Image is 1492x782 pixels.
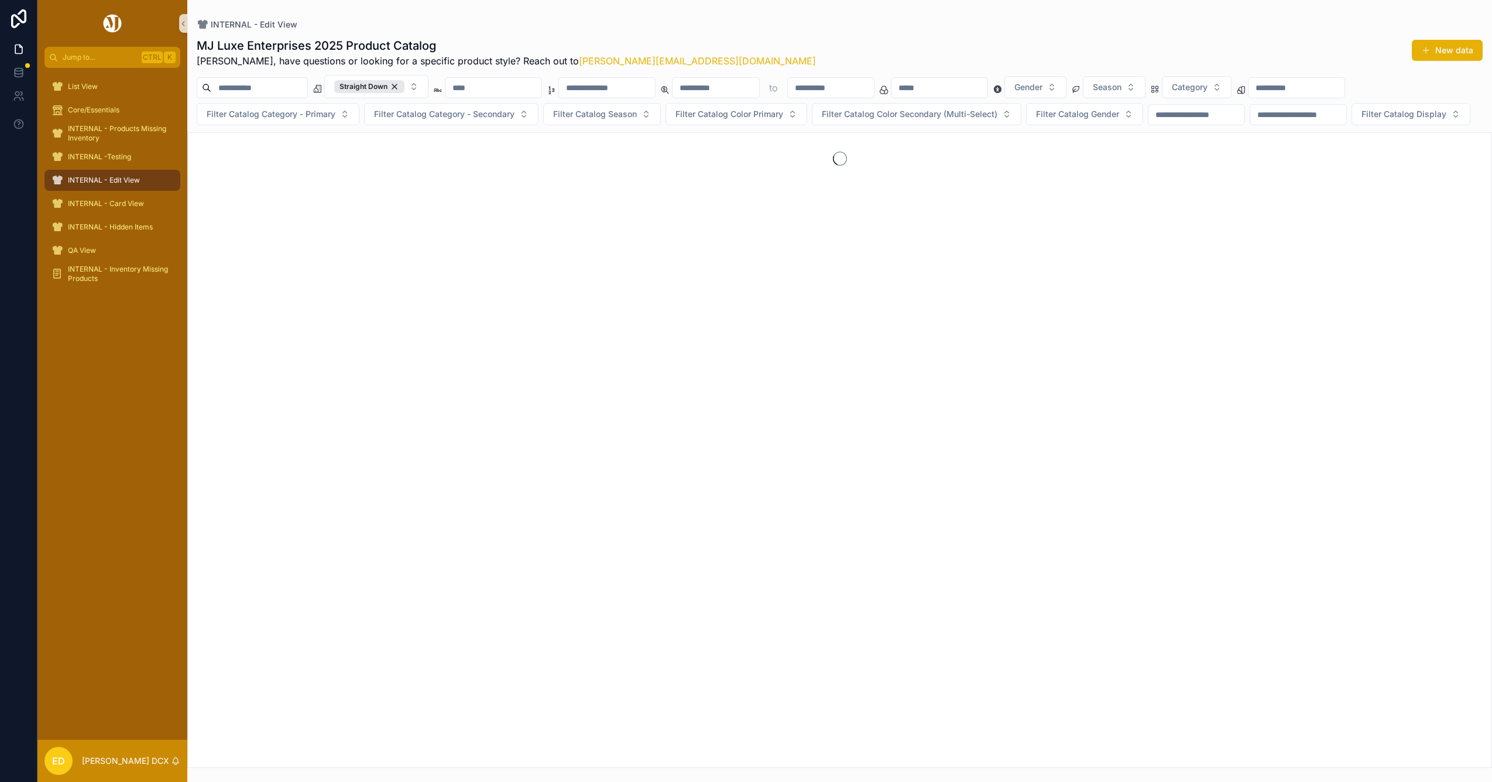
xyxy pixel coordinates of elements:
div: scrollable content [37,68,187,300]
div: Straight Down [334,80,404,93]
button: Select Button [543,103,661,125]
a: [PERSON_NAME][EMAIL_ADDRESS][DOMAIN_NAME] [579,55,816,67]
span: Category [1172,81,1208,93]
button: Select Button [1004,76,1066,98]
button: Select Button [197,103,359,125]
span: ED [52,754,65,768]
span: Filter Catalog Category - Primary [207,108,335,120]
span: Filter Catalog Display [1361,108,1446,120]
span: [PERSON_NAME], have questions or looking for a specific product style? Reach out to [197,54,816,68]
span: Filter Catalog Color Primary [675,108,783,120]
span: Filter Catalog Gender [1036,108,1119,120]
a: List View [44,76,180,97]
img: App logo [101,14,124,33]
a: INTERNAL - Card View [44,193,180,214]
button: Select Button [1162,76,1232,98]
button: Jump to...CtrlK [44,47,180,68]
a: INTERNAL - Edit View [44,170,180,191]
a: INTERNAL -Testing [44,146,180,167]
span: QA View [68,246,96,255]
a: INTERNAL - Hidden Items [44,217,180,238]
button: Select Button [324,75,428,98]
p: to [769,81,778,95]
span: List View [68,82,98,91]
span: INTERNAL - Card View [68,199,144,208]
button: Select Button [666,103,807,125]
p: [PERSON_NAME] DCX [82,755,169,767]
button: New data [1412,40,1483,61]
button: Select Button [1026,103,1143,125]
span: Filter Catalog Season [553,108,637,120]
span: Jump to... [63,53,137,62]
button: Unselect STRAIGHT_DOWN [334,80,404,93]
button: Select Button [1083,76,1145,98]
a: Core/Essentials [44,100,180,121]
span: Core/Essentials [68,105,119,115]
span: Gender [1014,81,1042,93]
span: INTERNAL - Edit View [68,176,140,185]
button: Select Button [1352,103,1470,125]
span: INTERNAL -Testing [68,152,131,162]
span: Filter Catalog Color Secondary (Multi-Select) [822,108,997,120]
a: INTERNAL - Inventory Missing Products [44,263,180,284]
a: INTERNAL - Products Missing Inventory [44,123,180,144]
span: INTERNAL - Edit View [211,19,297,30]
button: Select Button [364,103,539,125]
span: INTERNAL - Inventory Missing Products [68,265,169,283]
a: INTERNAL - Edit View [197,19,297,30]
span: INTERNAL - Hidden Items [68,222,153,232]
button: Select Button [812,103,1021,125]
span: Ctrl [142,52,163,63]
h1: MJ Luxe Enterprises 2025 Product Catalog [197,37,816,54]
span: Filter Catalog Category - Secondary [374,108,515,120]
span: Season [1093,81,1121,93]
a: QA View [44,240,180,261]
span: INTERNAL - Products Missing Inventory [68,124,169,143]
span: K [165,53,174,62]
